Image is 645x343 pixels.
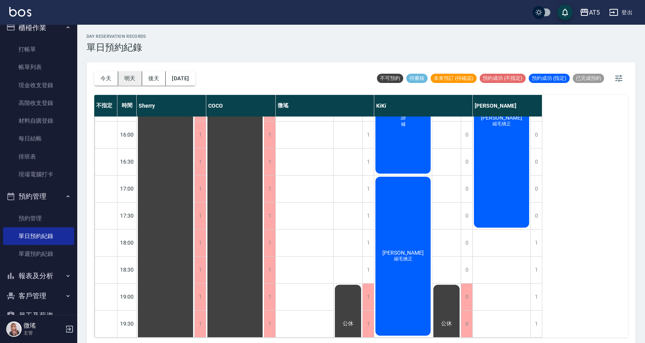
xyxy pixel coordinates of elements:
[530,284,542,310] div: 1
[94,95,117,117] div: 不指定
[264,230,275,256] div: 1
[3,245,74,263] a: 單週預約紀錄
[461,176,472,202] div: 0
[264,176,275,202] div: 1
[24,322,63,329] h5: 微瑤
[461,284,472,310] div: 0
[491,121,513,127] span: 縮毛矯正
[264,257,275,283] div: 1
[166,71,195,86] button: [DATE]
[362,203,374,229] div: 1
[3,58,74,76] a: 帳單列表
[194,311,206,337] div: 1
[194,257,206,283] div: 1
[530,122,542,148] div: 0
[573,75,604,82] span: 已完成預約
[461,311,472,337] div: 0
[461,122,472,148] div: 0
[577,5,603,20] button: AT5
[3,210,74,227] a: 預約管理
[374,95,473,117] div: KiKi
[142,71,166,86] button: 後天
[461,257,472,283] div: 0
[87,34,146,39] h2: day Reservation records
[117,229,137,256] div: 18:00
[362,176,374,202] div: 1
[431,75,477,82] span: 未來預訂 (待確認)
[3,148,74,166] a: 排班表
[3,186,74,206] button: 預約管理
[399,114,407,121] span: 游
[6,321,22,337] img: Person
[362,149,374,175] div: 1
[3,76,74,94] a: 現金收支登錄
[194,203,206,229] div: 1
[377,75,403,82] span: 不可預約
[276,95,374,117] div: 微瑤
[117,283,137,310] div: 19:00
[117,256,137,283] div: 18:30
[606,5,636,20] button: 登出
[3,166,74,183] a: 現場電腦打卡
[194,284,206,310] div: 1
[3,286,74,306] button: 客戶管理
[3,41,74,58] a: 打帳單
[194,122,206,148] div: 1
[264,311,275,337] div: 1
[3,130,74,147] a: 每日結帳
[461,149,472,175] div: 0
[530,149,542,175] div: 0
[530,257,542,283] div: 1
[94,71,118,86] button: 今天
[264,203,275,229] div: 1
[392,256,414,262] span: 縮毛矯正
[137,95,206,117] div: Sherry
[473,95,542,117] div: [PERSON_NAME]
[117,121,137,148] div: 16:00
[264,122,275,148] div: 1
[264,284,275,310] div: 1
[341,320,355,327] span: 公休
[589,8,600,17] div: AT5
[194,149,206,175] div: 1
[440,320,453,327] span: 公休
[362,230,374,256] div: 1
[530,176,542,202] div: 0
[117,148,137,175] div: 16:30
[3,227,74,245] a: 單日預約紀錄
[399,121,407,128] span: 補
[362,284,374,310] div: 1
[87,42,146,53] h3: 單日預約紀錄
[480,75,526,82] span: 預約成功 (不指定)
[117,95,137,117] div: 時間
[530,203,542,229] div: 0
[406,75,428,82] span: 待審核
[9,7,31,17] img: Logo
[530,230,542,256] div: 1
[3,306,74,326] button: 員工及薪資
[117,202,137,229] div: 17:30
[264,149,275,175] div: 1
[461,230,472,256] div: 0
[529,75,570,82] span: 預約成功 (指定)
[24,329,63,336] p: 主管
[117,175,137,202] div: 17:00
[194,230,206,256] div: 1
[362,257,374,283] div: 1
[362,311,374,337] div: 1
[381,250,425,256] span: [PERSON_NAME]
[194,176,206,202] div: 1
[530,311,542,337] div: 1
[3,18,74,38] button: 櫃檯作業
[3,112,74,130] a: 材料自購登錄
[206,95,276,117] div: COCO
[3,266,74,286] button: 報表及分析
[118,71,142,86] button: 明天
[557,5,573,20] button: save
[461,203,472,229] div: 0
[3,94,74,112] a: 高階收支登錄
[479,115,524,121] span: [PERSON_NAME]
[117,310,137,337] div: 19:30
[362,122,374,148] div: 1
